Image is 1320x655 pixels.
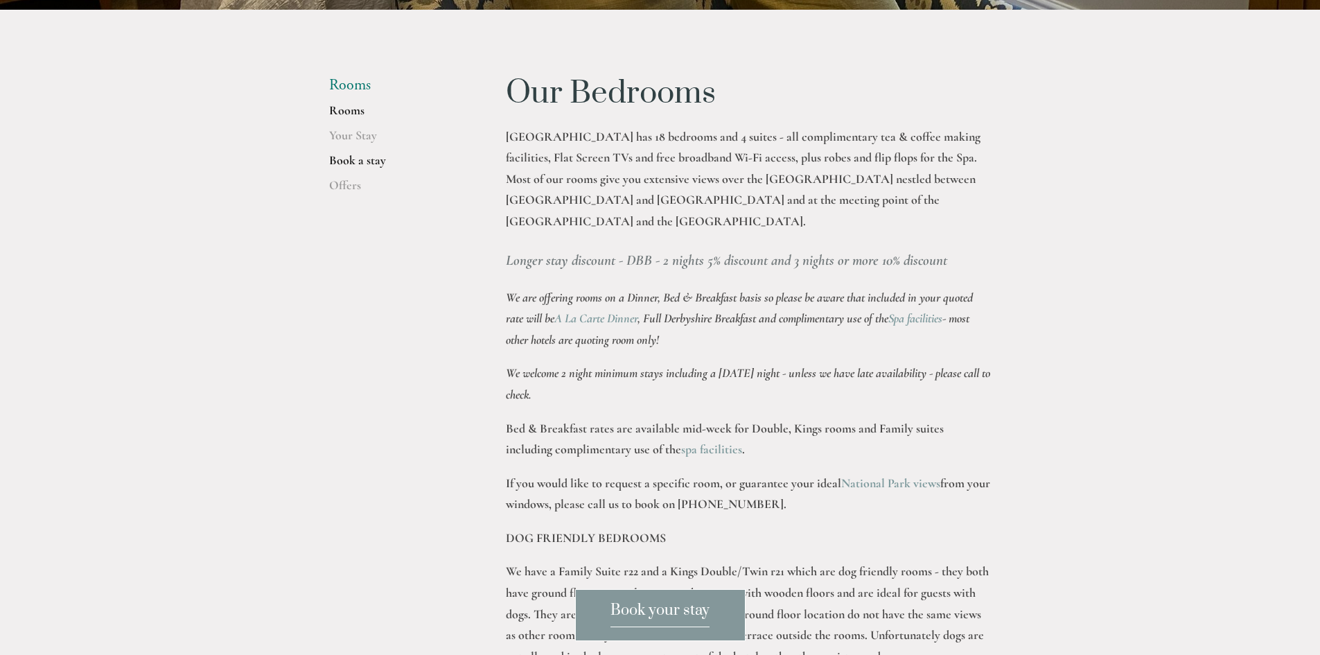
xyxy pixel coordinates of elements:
[506,473,992,515] p: If you would like to request a specific room, or guarantee your ideal from your windows, please c...
[888,311,942,326] a: Spa facilities
[506,252,947,269] em: Longer stay discount - DBB - 2 nights 5% discount and 3 nights or more 10% discount
[329,128,461,152] a: Your Stay
[506,527,992,549] p: DOG FRIENDLY BEDROOMS
[637,311,888,326] em: , Full Derbyshire Breakfast and complimentary use of the
[506,418,992,460] p: Bed & Breakfast rates are available mid-week for Double, Kings rooms and Family suites including ...
[329,152,461,177] a: Book a stay
[575,589,746,641] a: Book your stay
[506,311,972,347] em: - most other hotels are quoting room only!
[610,601,710,627] span: Book your stay
[329,177,461,202] a: Offers
[681,442,742,457] a: spa facilities
[554,311,637,326] a: A La Carte Dinner
[841,475,940,491] a: National Park views
[506,126,992,232] p: [GEOGRAPHIC_DATA] has 18 bedrooms and 4 suites - all complimentary tea & coffee making facilities...
[506,76,992,111] h1: Our Bedrooms
[506,290,976,326] em: We are offering rooms on a Dinner, Bed & Breakfast basis so please be aware that included in your...
[329,103,461,128] a: Rooms
[506,365,993,402] em: We welcome 2 night minimum stays including a [DATE] night - unless we have late availability - pl...
[329,76,461,94] li: Rooms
